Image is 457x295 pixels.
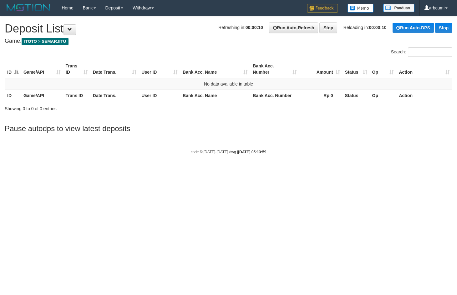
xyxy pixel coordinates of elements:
[307,4,338,12] img: Feedback.jpg
[319,22,337,33] a: Stop
[370,60,397,78] th: Op: activate to sort column ascending
[218,25,263,30] span: Refreshing in:
[238,150,266,154] strong: [DATE] 05:13:59
[396,90,452,101] th: Action
[139,90,180,101] th: User ID
[139,60,180,78] th: User ID: activate to sort column ascending
[180,90,250,101] th: Bank Acc. Name
[5,90,21,101] th: ID
[299,90,343,101] th: Rp 0
[250,90,299,101] th: Bank Acc. Number
[369,25,387,30] strong: 00:00:10
[343,60,370,78] th: Status: activate to sort column ascending
[180,60,250,78] th: Bank Acc. Name: activate to sort column ascending
[408,47,452,57] input: Search:
[191,150,267,154] small: code © [DATE]-[DATE] dwg |
[370,90,397,101] th: Op
[396,60,452,78] th: Action: activate to sort column ascending
[5,78,452,90] td: No data available in table
[435,23,452,33] a: Stop
[5,103,186,112] div: Showing 0 to 0 of 0 entries
[343,90,370,101] th: Status
[22,38,69,45] span: ITOTO > SEMARJITU
[5,38,452,44] h4: Game:
[383,4,414,12] img: panduan.png
[250,60,299,78] th: Bank Acc. Number: activate to sort column ascending
[63,60,90,78] th: Trans ID: activate to sort column ascending
[90,90,139,101] th: Date Trans.
[269,22,318,33] a: Run Auto-Refresh
[246,25,263,30] strong: 00:00:10
[299,60,343,78] th: Amount: activate to sort column ascending
[391,47,452,57] label: Search:
[63,90,90,101] th: Trans ID
[5,22,452,35] h1: Deposit List
[5,60,21,78] th: ID: activate to sort column descending
[5,125,452,133] h3: Pause autodps to view latest deposits
[393,23,434,33] a: Run Auto-DPS
[348,4,374,12] img: Button%20Memo.svg
[21,60,63,78] th: Game/API: activate to sort column ascending
[343,25,387,30] span: Reloading in:
[5,3,52,12] img: MOTION_logo.png
[21,90,63,101] th: Game/API
[90,60,139,78] th: Date Trans.: activate to sort column ascending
